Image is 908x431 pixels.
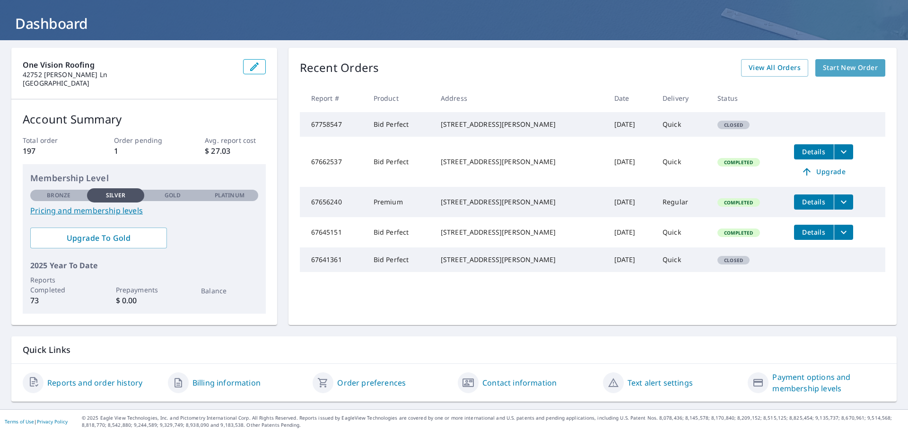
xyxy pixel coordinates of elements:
th: Delivery [655,84,710,112]
a: Reports and order history [47,377,142,388]
td: Quick [655,112,710,137]
a: Contact information [482,377,557,388]
td: Quick [655,217,710,247]
button: filesDropdownBtn-67662537 [834,144,853,159]
p: Account Summary [23,111,266,128]
p: One Vision Roofing [23,59,236,70]
p: Prepayments [116,285,173,295]
a: Privacy Policy [37,418,68,425]
button: filesDropdownBtn-67656240 [834,194,853,210]
p: © 2025 Eagle View Technologies, Inc. and Pictometry International Corp. All Rights Reserved. Repo... [82,414,903,429]
span: View All Orders [749,62,801,74]
p: 42752 [PERSON_NAME] Ln [23,70,236,79]
td: [DATE] [607,247,655,272]
div: [STREET_ADDRESS][PERSON_NAME] [441,228,599,237]
td: 67656240 [300,187,366,217]
div: [STREET_ADDRESS][PERSON_NAME] [441,197,599,207]
td: Premium [366,187,433,217]
p: $ 27.03 [205,145,265,157]
a: Upgrade [794,164,853,179]
a: Payment options and membership levels [772,371,885,394]
p: Quick Links [23,344,885,356]
p: 73 [30,295,87,306]
td: Bid Perfect [366,247,433,272]
a: Billing information [192,377,261,388]
div: [STREET_ADDRESS][PERSON_NAME] [441,255,599,264]
a: Terms of Use [5,418,34,425]
td: Regular [655,187,710,217]
div: [STREET_ADDRESS][PERSON_NAME] [441,157,599,167]
p: Order pending [114,135,175,145]
td: Bid Perfect [366,217,433,247]
th: Report # [300,84,366,112]
td: 67662537 [300,137,366,187]
button: detailsBtn-67662537 [794,144,834,159]
p: Total order [23,135,83,145]
p: [GEOGRAPHIC_DATA] [23,79,236,88]
button: detailsBtn-67645151 [794,225,834,240]
th: Product [366,84,433,112]
button: detailsBtn-67656240 [794,194,834,210]
a: Order preferences [337,377,406,388]
td: [DATE] [607,137,655,187]
a: Text alert settings [628,377,693,388]
th: Address [433,84,607,112]
button: filesDropdownBtn-67645151 [834,225,853,240]
p: Gold [165,191,181,200]
a: View All Orders [741,59,808,77]
td: 67645151 [300,217,366,247]
span: Completed [718,159,759,166]
p: Membership Level [30,172,258,185]
span: Completed [718,229,759,236]
p: Recent Orders [300,59,379,77]
span: Upgrade To Gold [38,233,159,243]
span: Details [800,197,828,206]
a: Pricing and membership levels [30,205,258,216]
p: Balance [201,286,258,296]
p: Platinum [215,191,244,200]
span: Start New Order [823,62,878,74]
td: Bid Perfect [366,137,433,187]
span: Closed [718,122,749,128]
p: Bronze [47,191,70,200]
p: Avg. report cost [205,135,265,145]
p: 197 [23,145,83,157]
td: Quick [655,137,710,187]
td: [DATE] [607,187,655,217]
td: [DATE] [607,112,655,137]
td: Bid Perfect [366,112,433,137]
span: Details [800,147,828,156]
td: Quick [655,247,710,272]
th: Date [607,84,655,112]
span: Closed [718,257,749,264]
p: Reports Completed [30,275,87,295]
p: 2025 Year To Date [30,260,258,271]
p: Silver [106,191,126,200]
td: 67758547 [300,112,366,137]
h1: Dashboard [11,14,897,33]
p: $ 0.00 [116,295,173,306]
div: [STREET_ADDRESS][PERSON_NAME] [441,120,599,129]
th: Status [710,84,786,112]
a: Upgrade To Gold [30,228,167,248]
p: | [5,419,68,424]
p: 1 [114,145,175,157]
span: Details [800,228,828,237]
td: [DATE] [607,217,655,247]
span: Upgrade [800,166,847,177]
a: Start New Order [815,59,885,77]
span: Completed [718,199,759,206]
td: 67641361 [300,247,366,272]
